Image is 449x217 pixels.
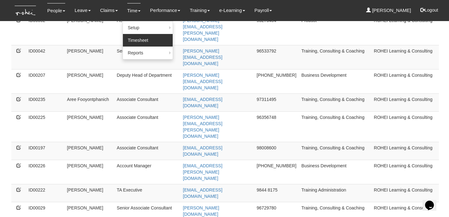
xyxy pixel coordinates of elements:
[254,93,299,111] td: 97311495
[371,45,439,69] td: ROHEI Learning & Consulting
[123,34,173,47] a: Timesheet
[26,160,65,184] td: ID00226
[183,48,222,66] a: [PERSON_NAME][EMAIL_ADDRESS][DOMAIN_NAME]
[114,93,181,111] td: Associate Consultant
[255,3,272,18] a: Payroll
[371,142,439,160] td: ROHEI Learning & Consulting
[423,192,443,211] iframe: chat widget
[371,160,439,184] td: ROHEI Learning & Consulting
[65,69,114,93] td: [PERSON_NAME]
[26,45,65,69] td: ID00042
[114,160,181,184] td: Account Manager
[114,45,181,69] td: Senior Consultant
[65,14,114,45] td: [PERSON_NAME]
[183,145,222,157] a: [EMAIL_ADDRESS][DOMAIN_NAME]
[254,14,299,45] td: 93275404
[26,142,65,160] td: ID00197
[299,184,371,202] td: Training Administration
[114,111,181,142] td: Associate Consultant
[371,14,439,45] td: ROHEI Learning & Consulting
[123,47,173,59] a: Reports
[254,45,299,69] td: 96533792
[100,3,118,18] a: Claims
[26,14,65,45] td: ID00002
[371,111,439,142] td: ROHEI Learning & Consulting
[254,111,299,142] td: 96356748
[114,14,181,45] td: Head of Department
[114,69,181,93] td: Deputy Head of Department
[183,73,222,90] a: [PERSON_NAME][EMAIL_ADDRESS][DOMAIN_NAME]
[183,115,222,139] a: [PERSON_NAME][EMAIL_ADDRESS][PERSON_NAME][DOMAIN_NAME]
[65,160,114,184] td: [PERSON_NAME]
[254,160,299,184] td: [PHONE_NUMBER]
[75,3,91,18] a: Leave
[183,18,222,42] a: [PERSON_NAME][EMAIL_ADDRESS][PERSON_NAME][DOMAIN_NAME]
[299,93,371,111] td: Training, Consulting & Coaching
[65,45,114,69] td: [PERSON_NAME]
[65,93,114,111] td: Aree Fooyontphanich
[371,93,439,111] td: ROHEI Learning & Consulting
[114,184,181,202] td: TA Executive
[254,184,299,202] td: 9844 8175
[416,3,443,18] button: Logout
[114,142,181,160] td: Associate Consultant
[65,184,114,202] td: [PERSON_NAME]
[254,69,299,93] td: [PHONE_NUMBER]
[150,3,180,18] a: Performance
[65,142,114,160] td: [PERSON_NAME]
[65,111,114,142] td: [PERSON_NAME]
[26,111,65,142] td: ID00225
[127,3,141,18] a: Time
[26,184,65,202] td: ID00222
[299,45,371,69] td: Training, Consulting & Coaching
[183,187,222,199] a: [EMAIL_ADDRESS][DOMAIN_NAME]
[47,3,65,18] a: People
[371,69,439,93] td: ROHEI Learning & Consulting
[190,3,210,18] a: Training
[123,21,173,34] a: Setup
[183,163,222,181] a: [EMAIL_ADDRESS][PERSON_NAME][DOMAIN_NAME]
[219,3,245,18] a: e-Learning
[366,3,411,18] a: [PERSON_NAME]
[299,14,371,45] td: Product
[183,97,222,108] a: [EMAIL_ADDRESS][DOMAIN_NAME]
[299,142,371,160] td: Training, Consulting & Coaching
[26,69,65,93] td: ID00207
[371,184,439,202] td: ROHEI Learning & Consulting
[299,160,371,184] td: Business Development
[26,93,65,111] td: ID00235
[299,69,371,93] td: Business Development
[254,142,299,160] td: 98008600
[299,111,371,142] td: Training, Consulting & Coaching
